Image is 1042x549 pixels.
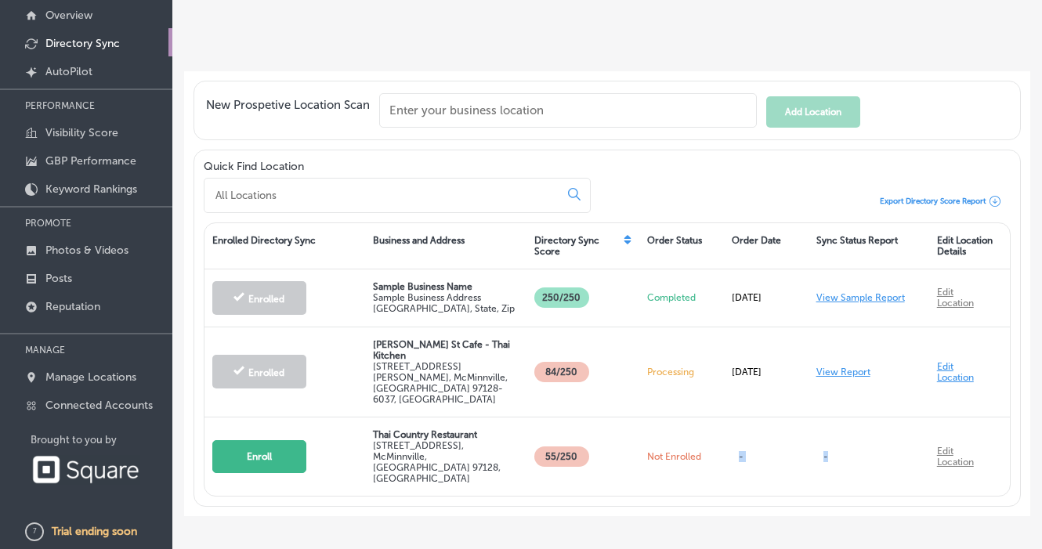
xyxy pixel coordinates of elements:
[724,223,809,269] div: Order Date
[52,525,137,538] p: Trial ending soon
[816,367,870,377] a: View Report
[724,280,809,315] div: [DATE]
[732,439,768,474] p: -
[373,303,519,314] p: [GEOGRAPHIC_DATA], State, Zip
[373,292,519,303] p: Sample Business Address
[31,455,140,484] img: Square
[880,197,986,206] span: Export Directory Score Report
[206,98,370,128] span: New Prospetive Location Scan
[45,126,118,139] p: Visibility Score
[212,281,306,315] button: Enrolled
[45,37,120,50] p: Directory Sync
[766,96,860,128] button: Add Location
[31,434,172,446] p: Brought to you by
[45,399,153,412] p: Connected Accounts
[816,439,922,474] p: -
[204,160,304,173] label: Quick Find Location
[647,451,717,462] p: Not Enrolled
[204,223,366,269] div: Enrolled Directory Sync
[373,339,519,361] p: [PERSON_NAME] St Cafe - Thai Kitchen
[45,65,92,78] p: AutoPilot
[212,440,306,473] button: Enroll
[937,446,974,468] a: Edit Location
[534,362,589,382] p: 84 /250
[816,292,905,303] a: View Sample Report
[212,355,306,388] button: Enrolled
[45,370,136,384] p: Manage Locations
[379,93,757,128] input: Enter your business location
[214,188,555,202] input: All Locations
[937,287,974,309] a: Edit Location
[647,292,717,303] p: Completed
[647,367,717,377] p: Processing
[373,281,519,292] p: Sample Business Name
[45,300,100,313] p: Reputation
[45,182,137,196] p: Keyword Rankings
[45,272,72,285] p: Posts
[724,355,809,389] div: [DATE]
[366,223,527,269] div: Business and Address
[809,223,929,269] div: Sync Status Report
[373,361,519,405] p: [STREET_ADDRESS][PERSON_NAME] , McMinnville, [GEOGRAPHIC_DATA] 97128-6037, [GEOGRAPHIC_DATA]
[639,223,724,269] div: Order Status
[526,223,639,269] div: Directory Sync Score
[45,154,136,168] p: GBP Performance
[937,361,974,383] a: Edit Location
[534,287,589,308] p: 250/250
[373,440,519,484] p: [STREET_ADDRESS] , McMinnville, [GEOGRAPHIC_DATA] 97128, [GEOGRAPHIC_DATA]
[45,244,128,257] p: Photos & Videos
[373,429,519,440] p: Thai Country Restaurant
[929,223,1010,269] div: Edit Location Details
[534,446,589,467] p: 55 /250
[45,9,92,22] p: Overview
